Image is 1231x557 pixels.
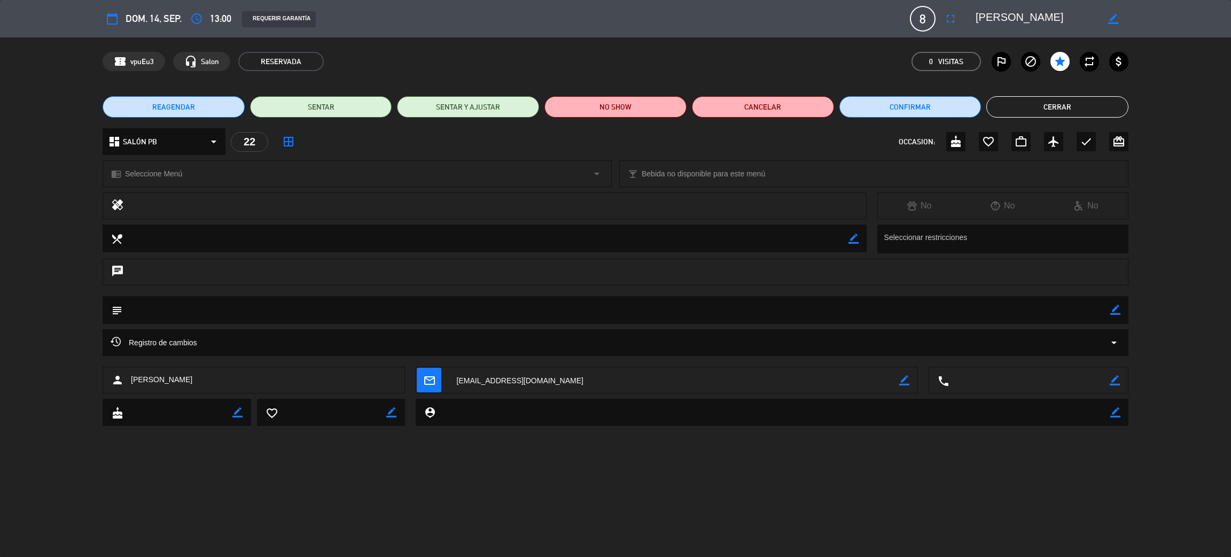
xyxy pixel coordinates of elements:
button: NO SHOW [544,96,687,118]
i: favorite_border [982,135,995,148]
span: Registro de cambios [111,336,197,349]
i: arrow_drop_down [1108,336,1120,349]
i: border_color [1110,407,1120,417]
i: arrow_drop_down [590,167,603,180]
button: Confirmar [839,96,981,118]
button: access_time [187,9,206,28]
span: RESERVADA [238,52,324,71]
em: Visitas [938,56,963,68]
i: cake [949,135,962,148]
span: confirmation_number [114,55,127,68]
span: OCCASION: [899,136,935,148]
i: headset_mic [184,55,197,68]
i: calendar_today [106,12,119,25]
div: 22 [231,132,268,152]
i: healing [111,198,124,213]
i: border_color [1108,14,1118,24]
span: [PERSON_NAME] [131,374,192,386]
i: block [1024,55,1037,68]
span: 13:00 [210,11,231,27]
i: access_time [190,12,203,25]
div: REQUERIR GARANTÍA [242,11,316,27]
span: vpuEu3 [130,56,154,68]
i: repeat [1083,55,1096,68]
span: Seleccione Menú [125,168,182,180]
i: airplanemode_active [1047,135,1060,148]
button: Cancelar [692,96,834,118]
i: local_dining [111,233,122,244]
i: border_color [848,234,859,244]
i: fullscreen [944,12,957,25]
i: star [1054,55,1066,68]
span: 8 [910,6,936,32]
i: border_color [386,407,396,417]
i: cake [111,407,123,419]
i: mail_outline [423,374,435,386]
i: person [111,374,124,386]
i: dashboard [108,135,121,148]
i: person_pin [424,406,435,418]
i: card_giftcard [1112,135,1125,148]
i: chrome_reader_mode [111,169,121,179]
i: attach_money [1112,55,1125,68]
span: SALÓN PB [123,136,157,148]
i: local_bar [628,169,638,179]
i: work_outline [1015,135,1027,148]
i: border_all [282,135,295,148]
i: border_color [1110,375,1120,385]
button: fullscreen [941,9,960,28]
button: calendar_today [103,9,122,28]
div: No [1045,199,1128,213]
span: REAGENDAR [152,102,195,113]
i: border_color [1110,305,1120,315]
div: No [961,199,1045,213]
i: border_color [899,375,909,385]
button: SENTAR Y AJUSTAR [397,96,539,118]
i: check [1080,135,1093,148]
i: arrow_drop_down [207,135,220,148]
button: REAGENDAR [103,96,245,118]
span: 0 [929,56,933,68]
div: No [878,199,961,213]
button: SENTAR [250,96,392,118]
span: dom. 14, sep. [126,11,182,27]
i: chat [111,265,124,280]
i: border_color [232,407,243,417]
span: Bebida no disponible para este menú [642,168,765,180]
i: favorite_border [266,407,277,419]
i: outlined_flag [995,55,1008,68]
i: local_phone [937,375,949,386]
span: Salon [201,56,219,68]
i: subject [111,304,122,316]
button: Cerrar [986,96,1128,118]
